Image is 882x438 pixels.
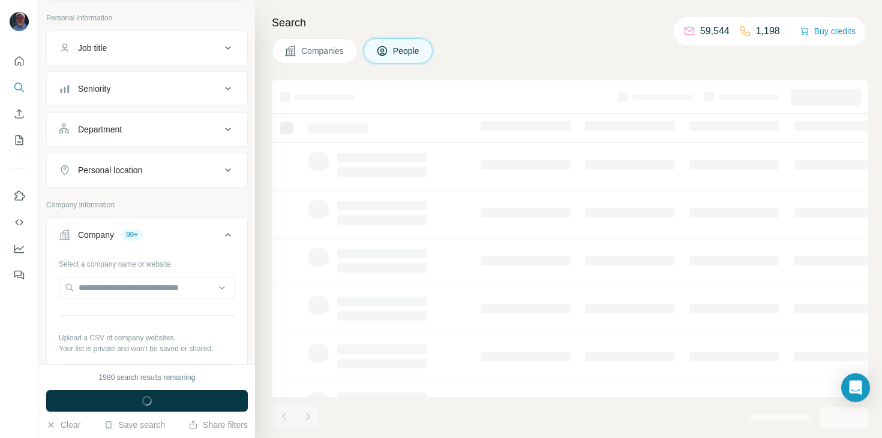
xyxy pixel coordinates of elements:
div: Personal location [78,164,142,176]
button: Company99+ [47,220,247,254]
button: Personal location [47,156,247,185]
button: Job title [47,34,247,62]
button: Search [10,77,29,98]
h4: Search [272,14,868,31]
button: My lists [10,129,29,151]
div: Select a company name or website [59,254,235,270]
img: Avatar [10,12,29,31]
p: 59,544 [700,24,730,38]
p: Upload a CSV of company websites. [59,333,235,343]
div: Open Intercom Messenger [841,373,870,402]
button: Clear [46,419,80,431]
button: Department [47,115,247,144]
p: Company information [46,200,248,210]
button: Enrich CSV [10,103,29,125]
p: Your list is private and won't be saved or shared. [59,343,235,354]
button: Share filters [188,419,248,431]
div: 1980 search results remaining [99,372,196,383]
button: Save search [104,419,165,431]
button: Buy credits [800,23,856,40]
div: Company [78,229,114,241]
span: Companies [301,45,345,57]
div: Job title [78,42,107,54]
button: Use Surfe API [10,212,29,233]
button: Feedback [10,264,29,286]
p: 1,198 [756,24,780,38]
button: Quick start [10,50,29,72]
div: Department [78,123,122,135]
button: Seniority [47,74,247,103]
div: 99+ [121,229,143,240]
p: Personal information [46,13,248,23]
span: People [393,45,421,57]
div: Seniority [78,83,110,95]
button: Dashboard [10,238,29,259]
button: Use Surfe on LinkedIn [10,185,29,207]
